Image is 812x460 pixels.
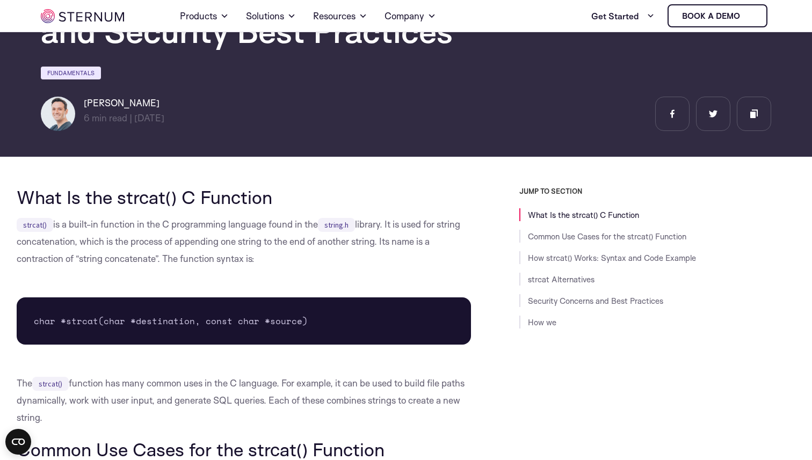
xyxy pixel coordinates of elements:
pre: char *strcat(char *destination, const char *source) [17,297,471,345]
a: Company [385,1,436,31]
p: is a built-in function in the C programming language found in the library. It is used for string ... [17,216,471,267]
code: strcat() [17,218,53,232]
a: Products [180,1,229,31]
img: sternum iot [744,12,753,20]
a: strcat Alternatives [528,274,595,284]
a: What Is the strcat() C Function [528,210,639,220]
a: How strcat() Works: Syntax and Code Example [528,253,696,263]
a: How we [528,317,556,327]
a: Security Concerns and Best Practices [528,296,663,306]
span: 6 [84,112,90,123]
p: The function has many common uses in the C language. For example, it can be used to build file pa... [17,375,471,426]
img: Igal Zeifman [41,97,75,131]
a: Fundamentals [41,67,101,79]
h6: [PERSON_NAME] [84,97,164,109]
a: Get Started [591,5,655,27]
a: Book a demo [668,4,767,27]
button: Open CMP widget [5,429,31,455]
h2: Common Use Cases for the strcat() Function [17,439,471,459]
code: string.h [318,218,355,232]
h2: What Is the strcat() C Function [17,187,471,207]
h3: JUMP TO SECTION [519,187,795,195]
img: sternum iot [41,9,124,23]
a: Resources [313,1,367,31]
span: [DATE] [134,112,164,123]
a: Common Use Cases for the strcat() Function [528,231,686,242]
span: min read | [84,112,132,123]
a: Solutions [246,1,296,31]
code: strcat() [32,377,69,391]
